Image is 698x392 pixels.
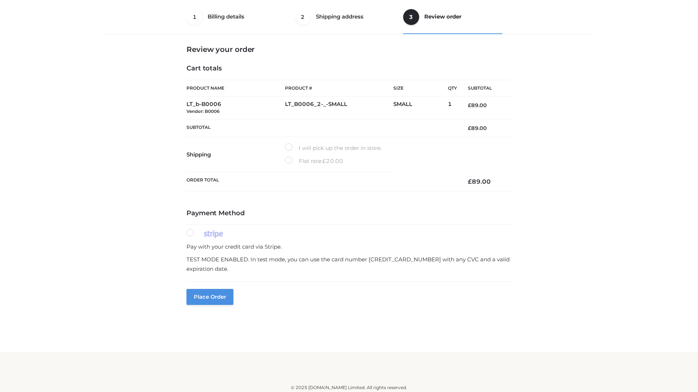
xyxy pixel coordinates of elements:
h4: Cart totals [186,65,512,73]
span: £ [468,102,471,109]
td: LT_b-B0006 [186,97,285,119]
div: © 2025 [DOMAIN_NAME] Limited. All rights reserved. [108,384,590,391]
bdi: 89.00 [468,125,487,131]
th: Product Name [186,80,285,97]
h3: Review your order [186,45,512,54]
p: Pay with your credit card via Stripe. [186,242,512,252]
th: Subtotal [457,80,512,97]
span: £ [322,158,326,164]
th: Subtotal [186,119,457,137]
td: SMALL [393,97,448,119]
span: £ [468,178,472,185]
th: Shipping [186,137,285,172]
bdi: 20.00 [322,158,343,164]
h4: Payment Method [186,209,512,217]
th: Qty [448,80,457,97]
bdi: 89.00 [468,102,487,109]
label: Flat rate: [285,156,343,166]
label: I will pick up the order in store. [285,143,382,153]
td: LT_B0006_2-_-SMALL [285,97,393,119]
th: Order Total [186,172,457,191]
span: £ [468,125,471,131]
bdi: 89.00 [468,178,491,185]
small: Vendor: B0006 [186,109,220,114]
p: TEST MODE ENABLED. In test mode, you can use the card number [CREDIT_CARD_NUMBER] with any CVC an... [186,255,512,273]
button: Place order [186,289,233,305]
th: Product # [285,80,393,97]
th: Size [393,80,444,97]
td: 1 [448,97,457,119]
